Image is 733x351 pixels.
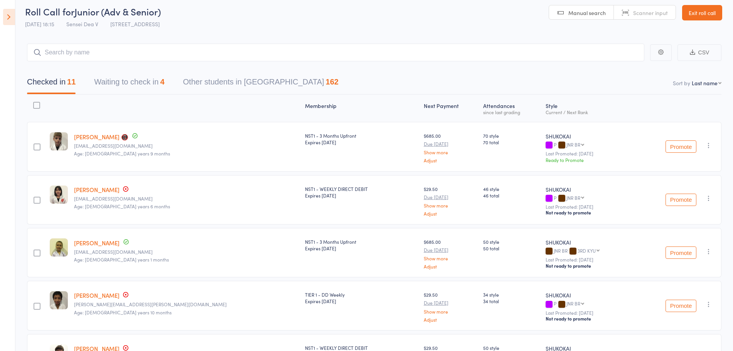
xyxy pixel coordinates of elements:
[74,150,170,157] span: Age: [DEMOGRAPHIC_DATA] years 9 months
[546,238,633,246] div: SHUKOKAI
[568,9,606,17] span: Manual search
[424,158,477,163] a: Adjust
[424,264,477,269] a: Adjust
[74,203,170,209] span: Age: [DEMOGRAPHIC_DATA] years 6 months
[566,195,580,200] div: JNR BR
[74,239,120,247] a: [PERSON_NAME]
[546,301,633,307] div: P
[110,20,160,28] span: [STREET_ADDRESS]
[74,302,299,307] small: jerry.kappen@gmail.com
[305,186,418,199] div: NST1 - WEEKLY DIRECT DEBIT
[546,110,633,115] div: Current / Next Rank
[692,79,718,87] div: Last name
[74,186,120,194] a: [PERSON_NAME]
[305,132,418,145] div: NST1 - 3 Months Upfront
[480,98,543,118] div: Atten­dances
[546,151,633,156] small: Last Promoted: [DATE]
[50,238,68,256] img: image1567413900.png
[305,192,418,199] div: Expires [DATE]
[546,263,633,269] div: Not ready to promote
[666,300,696,312] button: Promote
[546,142,633,148] div: P
[50,132,68,150] img: image1648802740.png
[546,310,633,316] small: Last Promoted: [DATE]
[546,132,633,140] div: SHUKOKAI
[74,133,128,141] a: [PERSON_NAME] 📵
[305,245,418,251] div: Expires [DATE]
[305,238,418,251] div: NST1 - 3 Months Upfront
[74,196,299,201] small: rosana_dias@hotmail.com
[25,5,74,18] span: Roll Call for
[546,257,633,262] small: Last Promoted: [DATE]
[483,344,539,351] span: 50 style
[94,74,164,94] button: Waiting to check in4
[566,142,580,147] div: JNR BR
[633,9,668,17] span: Scanner input
[546,291,633,299] div: SHUKOKAI
[483,132,539,139] span: 70 style
[424,194,477,200] small: Due [DATE]
[424,203,477,208] a: Show more
[424,150,477,155] a: Show more
[566,301,580,306] div: JNR BR
[483,186,539,192] span: 46 style
[546,157,633,163] div: Ready to Promote
[305,298,418,304] div: Expires [DATE]
[421,98,480,118] div: Next Payment
[546,195,633,202] div: P
[483,110,539,115] div: since last grading
[74,249,299,255] small: leanda-e@hotmail.co.uk
[27,74,76,94] button: Checked in11
[682,5,722,20] a: Exit roll call
[74,5,161,18] span: Junior (Adv & Senior)
[50,291,68,309] img: image1648802797.png
[424,309,477,314] a: Show more
[160,78,164,86] div: 4
[483,291,539,298] span: 34 style
[424,211,477,216] a: Adjust
[666,246,696,259] button: Promote
[677,44,721,61] button: CSV
[424,291,477,322] div: $29.50
[546,248,633,255] div: JNR BR
[27,44,644,61] input: Search by name
[50,186,68,204] img: image1684999108.png
[74,291,120,299] a: [PERSON_NAME]
[74,143,299,148] small: Chant_telly@hotmail.com
[546,209,633,216] div: Not ready to promote
[424,238,477,269] div: $685.00
[483,298,539,304] span: 34 total
[74,256,169,263] span: Age: [DEMOGRAPHIC_DATA] years 1 months
[578,248,596,253] div: 3RD KYU
[305,139,418,145] div: Expires [DATE]
[302,98,421,118] div: Membership
[424,186,477,216] div: $29.50
[326,78,339,86] div: 162
[424,247,477,253] small: Due [DATE]
[483,192,539,199] span: 46 total
[483,245,539,251] span: 50 total
[483,238,539,245] span: 50 style
[546,186,633,193] div: SHUKOKAI
[483,139,539,145] span: 70 total
[666,140,696,153] button: Promote
[424,300,477,305] small: Due [DATE]
[546,204,633,209] small: Last Promoted: [DATE]
[543,98,636,118] div: Style
[66,20,98,28] span: Sensei Dea V
[25,20,54,28] span: [DATE] 18:15
[424,132,477,163] div: $685.00
[305,291,418,304] div: TIER 1 - DD Weekly
[183,74,339,94] button: Other students in [GEOGRAPHIC_DATA]162
[74,309,172,316] span: Age: [DEMOGRAPHIC_DATA] years 10 months
[424,256,477,261] a: Show more
[666,194,696,206] button: Promote
[424,141,477,147] small: Due [DATE]
[673,79,690,87] label: Sort by
[424,317,477,322] a: Adjust
[67,78,76,86] div: 11
[546,316,633,322] div: Not ready to promote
